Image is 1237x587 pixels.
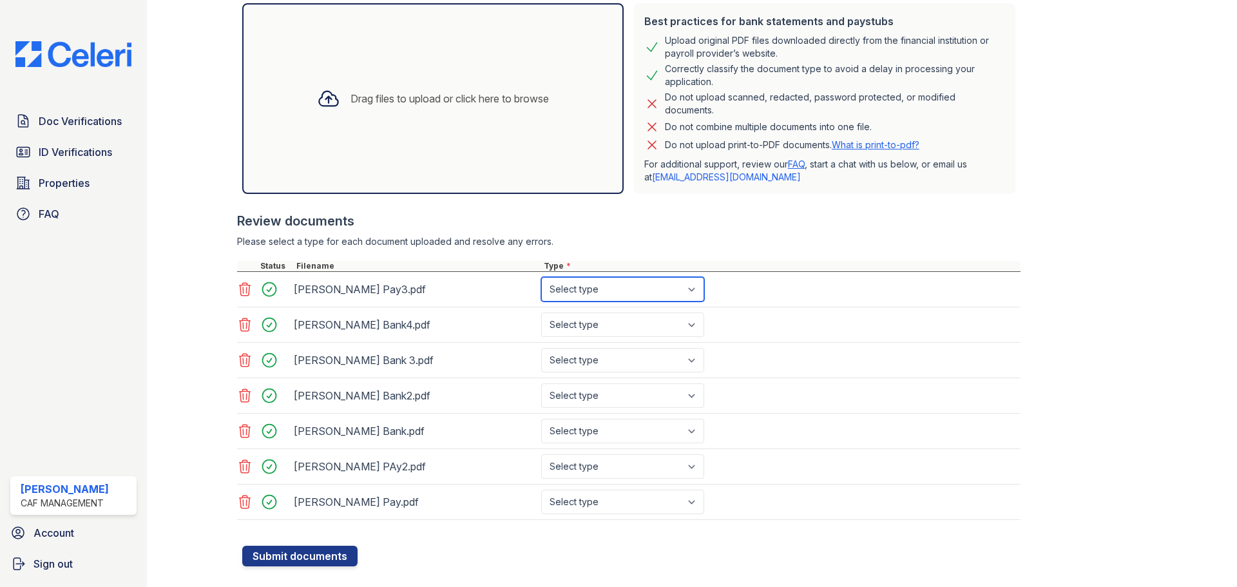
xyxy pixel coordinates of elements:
[541,261,1021,271] div: Type
[10,108,137,134] a: Doc Verifications
[294,279,536,300] div: [PERSON_NAME] Pay3.pdf
[294,314,536,335] div: [PERSON_NAME] Bank4.pdf
[5,520,142,546] a: Account
[832,139,919,150] a: What is print-to-pdf?
[21,497,109,510] div: CAF Management
[5,551,142,577] a: Sign out
[10,201,137,227] a: FAQ
[665,139,919,151] p: Do not upload print-to-PDF documents.
[39,206,59,222] span: FAQ
[665,119,872,135] div: Do not combine multiple documents into one file.
[39,113,122,129] span: Doc Verifications
[5,41,142,67] img: CE_Logo_Blue-a8612792a0a2168367f1c8372b55b34899dd931a85d93a1a3d3e32e68fde9ad4.png
[10,139,137,165] a: ID Verifications
[644,158,1005,184] p: For additional support, review our , start a chat with us below, or email us at
[665,91,1005,117] div: Do not upload scanned, redacted, password protected, or modified documents.
[652,171,801,182] a: [EMAIL_ADDRESS][DOMAIN_NAME]
[294,456,536,477] div: [PERSON_NAME] PAy2.pdf
[294,421,536,441] div: [PERSON_NAME] Bank.pdf
[34,556,73,572] span: Sign out
[39,144,112,160] span: ID Verifications
[34,525,74,541] span: Account
[665,63,1005,88] div: Correctly classify the document type to avoid a delay in processing your application.
[644,14,1005,29] div: Best practices for bank statements and paystubs
[294,261,541,271] div: Filename
[258,261,294,271] div: Status
[21,481,109,497] div: [PERSON_NAME]
[237,212,1021,230] div: Review documents
[350,91,549,106] div: Drag files to upload or click here to browse
[237,235,1021,248] div: Please select a type for each document uploaded and resolve any errors.
[665,34,1005,60] div: Upload original PDF files downloaded directly from the financial institution or payroll provider’...
[10,170,137,196] a: Properties
[294,385,536,406] div: [PERSON_NAME] Bank2.pdf
[39,175,90,191] span: Properties
[788,159,805,169] a: FAQ
[294,492,536,512] div: [PERSON_NAME] Pay.pdf
[294,350,536,370] div: [PERSON_NAME] Bank 3.pdf
[242,546,358,566] button: Submit documents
